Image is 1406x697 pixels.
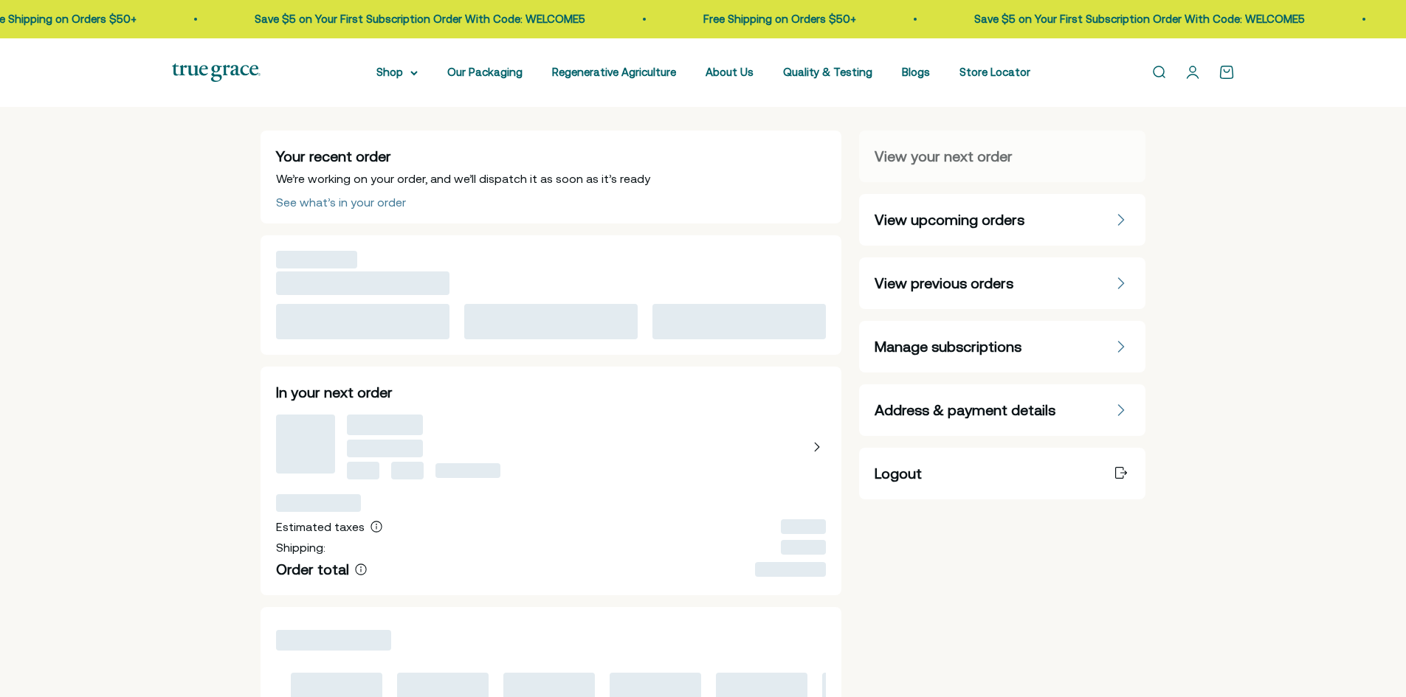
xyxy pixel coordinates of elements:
[376,63,418,81] summary: Shop
[276,271,449,295] span: ‌
[552,66,676,78] a: Regenerative Agriculture
[464,304,638,339] span: ‌
[276,172,650,185] span: We’re working on your order, and we’ll dispatch it as soon as it’s ready
[859,384,1145,436] a: Address & payment details
[276,541,325,554] span: Shipping:
[875,400,1055,420] span: Address & payment details
[859,131,1145,182] a: View your next order
[703,13,856,25] a: Free Shipping on Orders $50+
[255,10,585,28] p: Save $5 on Your First Subscription Order With Code: WELCOME5
[859,257,1145,309] a: View previous orders
[447,66,523,78] a: Our Packaging
[652,304,826,339] span: ‌
[875,146,1013,167] span: View your next order
[875,463,922,484] span: Logout
[706,66,754,78] a: About Us
[781,519,826,534] span: ‌
[276,304,449,339] span: ‌
[902,66,930,78] a: Blogs
[276,630,391,651] span: ‌
[781,540,826,555] span: ‌
[276,520,365,533] span: Estimated taxes
[859,194,1145,246] a: View upcoming orders
[276,561,349,578] span: Order total
[974,10,1305,28] p: Save $5 on Your First Subscription Order With Code: WELCOME5
[959,66,1030,78] a: Store Locator
[276,251,357,268] span: ‌
[875,273,1013,294] span: View previous orders
[276,494,361,512] span: ‌
[391,462,424,479] span: ‌
[755,562,826,577] span: ‌
[276,148,391,164] span: Your recent order
[347,462,379,479] span: ‌
[347,415,423,435] span: ‌
[859,321,1145,372] a: Manage subscriptions
[875,209,1024,230] span: View upcoming orders
[347,440,423,457] span: ‌
[276,382,827,403] h2: In your next order
[859,448,1145,499] a: Logout
[783,66,872,78] a: Quality & Testing
[435,463,500,478] span: ‌
[276,196,406,208] div: See what’s in your order
[276,415,335,474] span: ‌
[875,336,1021,357] span: Manage subscriptions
